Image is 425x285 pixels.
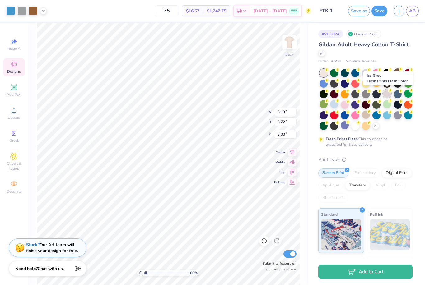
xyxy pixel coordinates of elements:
[372,181,389,190] div: Vinyl
[26,242,40,248] strong: Stuck?
[26,242,78,254] div: Our Art team will finish your design for free.
[283,36,296,48] img: Back
[274,170,285,174] span: Top
[7,92,21,97] span: Add Text
[370,219,410,250] img: Puff Ink
[318,193,348,203] div: Rhinestones
[186,8,199,14] span: $16.57
[318,59,328,64] span: Gildan
[326,136,359,141] strong: Fresh Prints Flash:
[7,69,21,74] span: Designs
[382,168,412,178] div: Digital Print
[406,6,419,16] a: AB
[350,168,380,178] div: Embroidery
[315,5,345,17] input: Untitled Design
[345,181,370,190] div: Transfers
[318,181,343,190] div: Applique
[363,71,413,85] div: Ice Grey
[9,138,19,143] span: Greek
[7,46,21,51] span: Image AI
[326,136,402,147] div: This color can be expedited for 5 day delivery.
[15,266,38,272] strong: Need help?
[346,59,377,64] span: Minimum Order: 24 +
[318,168,348,178] div: Screen Print
[318,41,409,48] span: Gildan Adult Heavy Cotton T-Shirt
[318,30,343,38] div: # 515397A
[370,211,383,218] span: Puff Ink
[318,265,413,279] button: Add to Cart
[207,8,226,14] span: $1,242.75
[38,266,64,272] span: Chat with us.
[391,181,406,190] div: Foil
[259,261,297,272] label: Submit to feature on our public gallery.
[285,52,293,57] div: Back
[253,8,287,14] span: [DATE] - [DATE]
[274,150,285,154] span: Center
[348,6,370,16] button: Save as
[8,115,20,120] span: Upload
[274,180,285,184] span: Bottom
[321,211,338,218] span: Standard
[3,161,25,171] span: Clipart & logos
[318,156,413,163] div: Print Type
[321,219,361,250] img: Standard
[291,9,297,13] span: FREE
[274,160,285,164] span: Middle
[155,5,179,16] input: – –
[409,7,416,15] span: AB
[7,189,21,194] span: Decorate
[346,30,381,38] div: Original Proof
[371,6,387,16] button: Save
[367,79,408,84] span: Fresh Prints Flash Color
[331,59,343,64] span: # G500
[188,270,198,276] span: 100 %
